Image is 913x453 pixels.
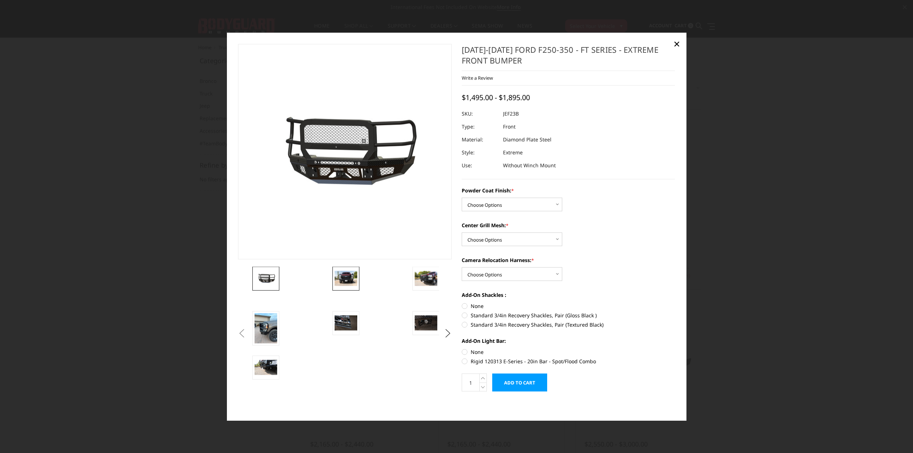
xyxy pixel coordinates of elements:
[462,321,675,328] label: Standard 3/4in Recovery Shackles, Pair (Textured Black)
[674,36,680,51] span: ×
[462,221,675,229] label: Center Grill Mesh:
[492,374,547,392] input: Add to Cart
[238,44,452,259] a: 2023-2026 Ford F250-350 - FT Series - Extreme Front Bumper
[415,316,437,331] img: 2023-2026 Ford F250-350 - FT Series - Extreme Front Bumper
[671,38,683,49] a: Close
[255,313,277,343] img: 2023-2026 Ford F250-350 - FT Series - Extreme Front Bumper
[462,146,498,159] dt: Style:
[462,256,675,264] label: Camera Relocation Harness:
[462,93,530,102] span: $1,495.00 - $1,895.00
[462,120,498,133] dt: Type:
[503,107,519,120] dd: JEF23B
[462,358,675,365] label: Rigid 120313 E-Series - 20in Bar - Spot/Flood Combo
[462,312,675,319] label: Standard 3/4in Recovery Shackles, Pair (Gloss Black )
[462,159,498,172] dt: Use:
[462,291,675,299] label: Add-On Shackles :
[503,159,556,172] dd: Without Winch Mount
[877,419,913,453] iframe: Chat Widget
[335,316,357,331] img: 2023-2026 Ford F250-350 - FT Series - Extreme Front Bumper
[503,133,551,146] dd: Diamond Plate Steel
[462,302,675,310] label: None
[255,360,277,375] img: 2023-2026 Ford F250-350 - FT Series - Extreme Front Bumper
[462,44,675,71] h1: [DATE]-[DATE] Ford F250-350 - FT Series - Extreme Front Bumper
[462,187,675,194] label: Powder Coat Finish:
[462,348,675,356] label: None
[462,133,498,146] dt: Material:
[236,328,247,338] button: Previous
[462,75,493,81] a: Write a Review
[415,271,437,286] img: 2023-2026 Ford F250-350 - FT Series - Extreme Front Bumper
[442,328,453,338] button: Next
[503,120,516,133] dd: Front
[462,337,675,345] label: Add-On Light Bar:
[503,146,523,159] dd: Extreme
[255,273,277,284] img: 2023-2026 Ford F250-350 - FT Series - Extreme Front Bumper
[335,271,357,286] img: 2023-2026 Ford F250-350 - FT Series - Extreme Front Bumper
[462,107,498,120] dt: SKU:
